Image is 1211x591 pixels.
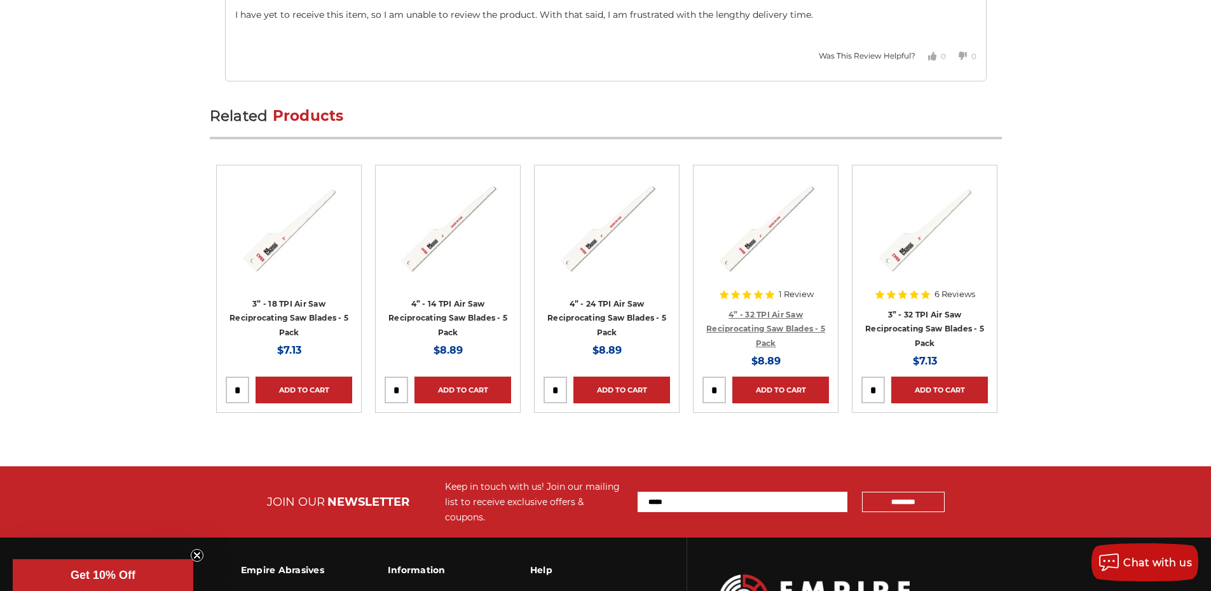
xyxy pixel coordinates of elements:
[540,9,813,20] span: With that said, I am frustrated with the lengthy delivery time.
[241,557,324,583] h3: Empire Abrasives
[256,377,352,403] a: Add to Cart
[414,377,511,403] a: Add to Cart
[238,174,340,276] img: 3" Air Saw blade for pneumatic reciprocating saw - 18 TPI
[941,52,946,61] span: 0
[191,549,203,562] button: Close teaser
[915,41,946,71] button: Votes Up
[971,52,976,61] span: 0
[71,569,135,581] span: Get 10% Off
[934,290,975,298] span: 6 Reviews
[388,557,467,583] h3: Information
[273,107,344,125] span: Products
[732,377,829,403] a: Add to Cart
[445,479,625,525] div: Keep in touch with us! Join our mailing list to receive exclusive offers & coupons.
[779,290,814,298] span: 1 Review
[556,174,658,276] img: 4" Air Saw blade for pneumatic recip saw 24 TPI
[861,174,988,295] a: 3" sheet metal Air Saw blade for pneumatic sawzall 32 TPI
[544,174,670,295] a: 4" Air Saw blade for pneumatic recip saw 24 TPI
[13,559,193,591] div: Get 10% OffClose teaser
[327,495,409,509] span: NEWSLETTER
[235,9,540,20] span: I have yet to receive this item, so I am unable to review the product.
[706,310,825,348] a: 4” - 32 TPI Air Saw Reciprocating Saw Blades - 5 Pack
[210,107,268,125] span: Related
[388,299,507,337] a: 4” - 14 TPI Air Saw Reciprocating Saw Blades - 5 Pack
[751,355,781,367] span: $8.89
[1091,543,1198,581] button: Chat with us
[573,377,670,403] a: Add to Cart
[874,174,976,276] img: 3" sheet metal Air Saw blade for pneumatic sawzall 32 TPI
[865,310,984,348] a: 3” - 32 TPI Air Saw Reciprocating Saw Blades - 5 Pack
[397,174,499,276] img: 4" Air Saw blade for pneumatic sawzall 14 TPI
[819,50,915,62] div: Was This Review Helpful?
[267,495,325,509] span: JOIN OUR
[702,174,829,295] a: 32 TPI Air Saw Reciprocating Blade 4"
[530,557,616,583] h3: Help
[891,377,988,403] a: Add to Cart
[1123,557,1192,569] span: Chat with us
[547,299,666,337] a: 4” - 24 TPI Air Saw Reciprocating Saw Blades - 5 Pack
[434,344,463,356] span: $8.89
[226,174,352,295] a: 3" Air Saw blade for pneumatic reciprocating saw - 18 TPI
[715,174,817,276] img: 32 TPI Air Saw Reciprocating Blade 4"
[277,344,301,356] span: $7.13
[913,355,937,367] span: $7.13
[385,174,511,295] a: 4" Air Saw blade for pneumatic sawzall 14 TPI
[592,344,622,356] span: $8.89
[946,41,976,71] button: Votes Down
[229,299,348,337] a: 3” - 18 TPI Air Saw Reciprocating Saw Blades - 5 Pack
